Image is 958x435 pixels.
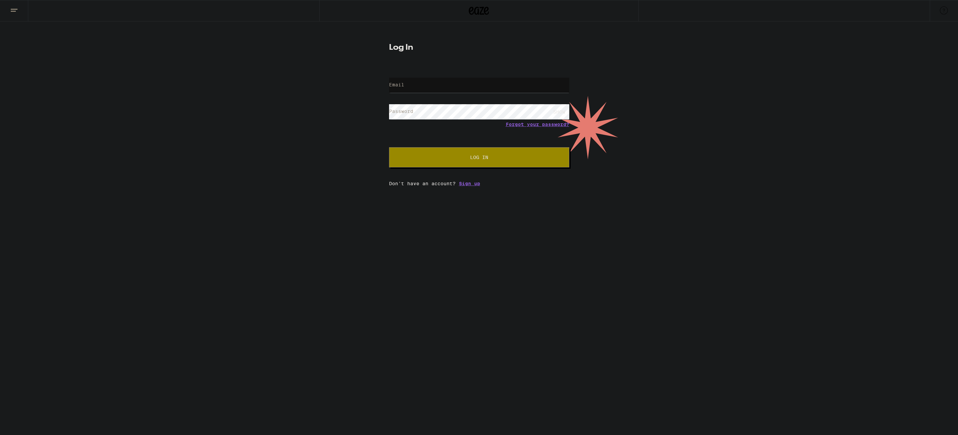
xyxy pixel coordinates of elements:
[389,147,569,167] button: Log In
[549,104,569,119] div: SHOW
[506,122,569,127] a: Forgot your password?
[389,78,569,93] input: Email
[389,181,569,186] div: Don't have an account?
[389,44,569,52] h1: Log In
[389,82,404,87] label: Email
[459,181,480,186] a: Sign up
[470,155,488,160] span: Log In
[389,109,413,114] label: Password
